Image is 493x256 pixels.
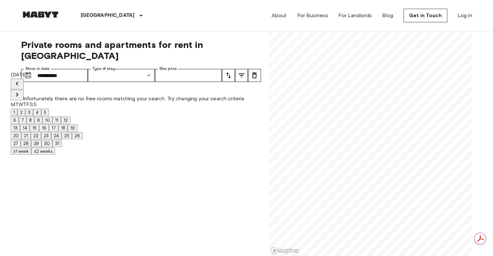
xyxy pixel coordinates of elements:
[21,140,31,147] button: 28
[11,147,83,155] div: Move In Flexibility
[34,117,42,124] button: 9
[29,101,33,107] span: Saturday
[39,124,49,131] button: 16
[11,90,24,100] button: Next month
[11,124,20,131] button: 13
[61,117,70,124] button: 12
[272,12,287,19] a: About
[49,124,58,131] button: 17
[297,12,328,19] a: For Business
[159,66,177,72] label: Max price
[21,132,31,139] button: 21
[21,11,60,18] img: Habyt
[26,66,50,72] label: Move-in date
[11,140,21,147] button: 27
[11,132,21,139] button: 20
[62,132,72,139] button: 25
[11,71,83,79] div: [DATE]
[404,9,447,22] a: Get in Touch
[15,101,18,107] span: Tuesday
[20,124,30,131] button: 14
[72,132,83,139] button: 26
[68,124,77,131] button: 19
[11,109,18,116] button: 1
[23,101,26,107] span: Thursday
[31,148,55,155] button: ±2 weeks
[53,140,62,147] button: 31
[21,95,261,103] p: Unfortunately there are no free rooms matching your search. Try changing your search criteria
[458,12,472,19] a: Log in
[382,12,393,19] a: Blog
[248,69,261,82] button: tune
[222,69,235,82] button: tune
[26,101,29,107] span: Friday
[81,12,135,19] p: [GEOGRAPHIC_DATA]
[11,101,15,107] span: Monday
[11,79,24,89] button: Previous month
[31,140,41,147] button: 29
[27,117,34,124] button: 8
[19,117,27,124] button: 7
[51,132,62,139] button: 24
[338,12,372,19] a: For Landlords
[21,39,261,61] span: Private rooms and apartments for rent in [GEOGRAPHIC_DATA]
[41,132,51,139] button: 23
[42,117,53,124] button: 10
[11,117,19,124] button: 6
[235,69,248,82] button: tune
[18,109,25,116] button: 2
[58,124,68,131] button: 18
[30,124,39,131] button: 15
[25,109,33,116] button: 3
[271,247,299,254] a: Mapbox logo
[92,66,115,72] label: Type of stay
[33,109,41,116] button: 4
[41,109,49,116] button: 5
[31,132,41,139] button: 22
[11,148,31,155] button: ±1 week
[33,101,37,107] span: Sunday
[41,140,53,147] button: 30
[53,117,61,124] button: 11
[18,101,23,107] span: Wednesday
